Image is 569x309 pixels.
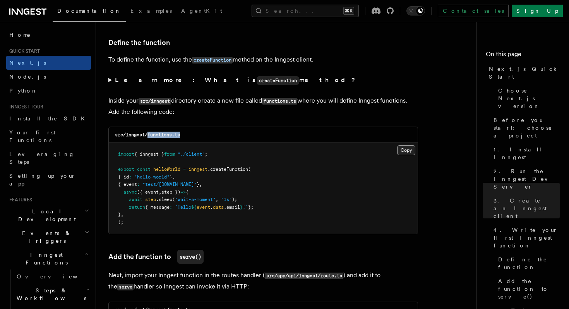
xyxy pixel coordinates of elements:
[6,226,91,248] button: Events & Triggers
[118,167,134,172] span: export
[129,204,145,210] span: return
[207,167,248,172] span: .createFunction
[486,62,560,84] a: Next.js Quick Start
[139,98,171,105] code: src/inngest
[170,174,172,180] span: }
[115,76,357,84] strong: Learn more: What is method?
[494,197,560,220] span: 3. Create an Inngest client
[262,98,297,105] code: functions.ts
[248,167,251,172] span: (
[406,6,425,15] button: Toggle dark mode
[142,182,197,187] span: "test/[DOMAIN_NAME]"
[494,167,560,191] span: 2. Run the Inngest Dev Server
[126,2,177,21] a: Examples
[145,204,170,210] span: { message
[490,113,560,142] a: Before you start: choose a project
[9,31,31,39] span: Home
[108,95,418,117] p: Inside your directory create a new file called where you will define Inngest functions. Add the f...
[118,220,123,225] span: );
[14,283,91,305] button: Steps & Workflows
[343,7,354,15] kbd: ⌘K
[191,204,197,210] span: ${
[159,189,161,195] span: ,
[108,270,418,292] p: Next, import your Inngest function in the routes handler ( ) and add it to the handler so Inngest...
[108,54,418,65] p: To define the function, use the method on the Inngest client.
[232,197,237,202] span: );
[243,204,248,210] span: !`
[129,174,132,180] span: :
[498,87,560,110] span: Choose Next.js version
[130,8,172,14] span: Examples
[178,151,205,157] span: "./client"
[172,197,175,202] span: (
[197,182,199,187] span: }
[6,248,91,270] button: Inngest Functions
[489,65,560,81] span: Next.js Quick Start
[490,194,560,223] a: 3. Create an Inngest client
[183,167,186,172] span: =
[53,2,126,22] a: Documentation
[14,270,91,283] a: Overview
[248,204,254,210] span: };
[486,50,560,62] h4: On this page
[108,75,418,86] summary: Learn more: What iscreateFunctionmethod?
[257,76,299,85] code: createFunction
[205,151,207,157] span: ;
[213,204,224,210] span: data
[6,251,84,266] span: Inngest Functions
[145,197,156,202] span: step
[186,189,189,195] span: {
[6,70,91,84] a: Node.js
[494,116,560,139] span: Before you start: choose a project
[137,167,151,172] span: const
[9,74,46,80] span: Node.js
[175,204,191,210] span: `Hello
[6,56,91,70] a: Next.js
[57,8,121,14] span: Documentation
[115,132,180,137] code: src/inngest/functions.ts
[156,197,172,202] span: .sleep
[6,147,91,169] a: Leveraging Steps
[6,229,84,245] span: Events & Triggers
[197,204,210,210] span: event
[118,151,134,157] span: import
[170,204,172,210] span: :
[172,174,175,180] span: ,
[177,2,227,21] a: AgentKit
[9,173,76,187] span: Setting up your app
[6,208,84,223] span: Local Development
[177,250,204,264] code: serve()
[118,174,129,180] span: { id
[6,28,91,42] a: Home
[6,104,43,110] span: Inngest tour
[189,167,207,172] span: inngest
[180,189,186,195] span: =>
[9,151,75,165] span: Leveraging Steps
[121,212,123,217] span: ,
[6,169,91,191] a: Setting up your app
[6,112,91,125] a: Install the SDK
[490,164,560,194] a: 2. Run the Inngest Dev Server
[137,189,159,195] span: ({ event
[199,182,202,187] span: ,
[221,197,232,202] span: "1s"
[108,37,170,48] a: Define the function
[192,57,233,64] code: createFunction
[490,142,560,164] a: 1. Install Inngest
[438,5,509,17] a: Contact sales
[498,256,560,271] span: Define the function
[216,197,218,202] span: ,
[129,197,142,202] span: await
[9,115,89,122] span: Install the SDK
[495,252,560,274] a: Define the function
[512,5,563,17] a: Sign Up
[153,167,180,172] span: helloWorld
[175,197,216,202] span: "wait-a-moment"
[9,60,46,66] span: Next.js
[9,88,38,94] span: Python
[161,189,180,195] span: step })
[498,277,560,300] span: Add the function to serve()
[6,84,91,98] a: Python
[118,182,137,187] span: { event
[490,223,560,252] a: 4. Write your first Inngest function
